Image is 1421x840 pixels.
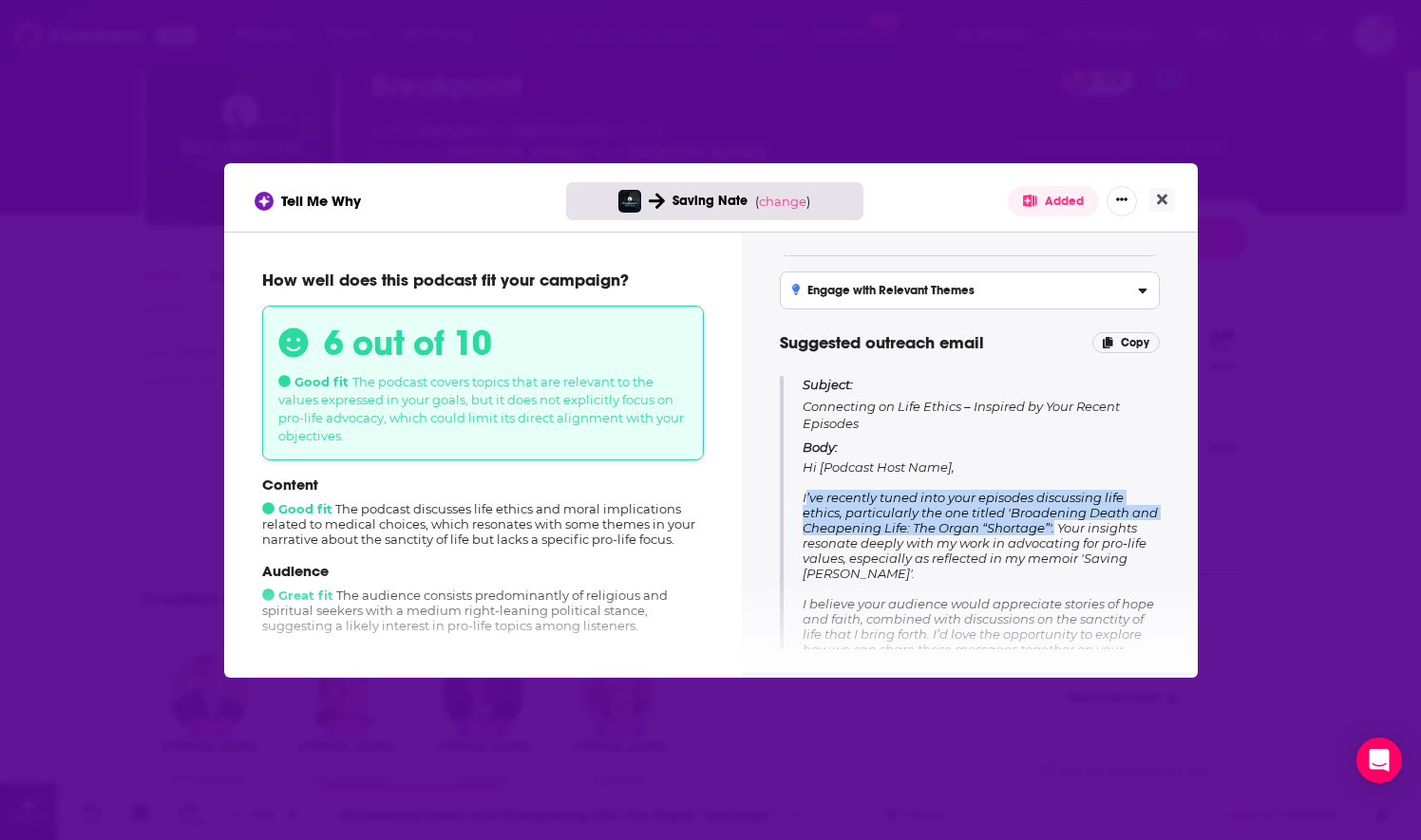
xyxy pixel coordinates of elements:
button: Added [1008,186,1099,216]
span: Body: [803,439,838,455]
span: Great fit [262,588,333,603]
button: Show More Button [1107,186,1137,216]
span: Copy [1121,336,1149,349]
span: Hi [Podcast Host Name], I’ve recently tuned into your episodes discussing life ethics, particular... [803,459,1158,778]
span: Tell Me Why [281,192,361,210]
button: Close [1149,188,1175,212]
span: Good fit [278,374,349,389]
span: The podcast covers topics that are relevant to the values expressed in your goals, but it does no... [278,374,684,443]
img: tell me why sparkle [257,195,271,208]
p: Content [262,476,704,494]
span: Subject: [803,376,853,393]
span: ( ) [755,194,810,209]
span: Good fit [262,501,332,516]
div: The podcast discusses life ethics and moral implications related to medical choices, which resona... [262,476,704,547]
p: Audience [262,562,704,580]
span: Suggested outreach email [780,332,984,353]
h3: 6 out of 10 [324,322,492,364]
p: Connecting on Life Ethics – Inspired by Your Recent Episodes [803,376,1159,432]
div: Open Intercom Messenger [1356,737,1402,783]
p: How well does this podcast fit your campaign? [262,270,704,290]
h3: Engage with Relevant Themes [792,284,976,297]
span: change [759,194,806,209]
div: The audience consists predominantly of religious and spiritual seekers with a medium right-leanin... [262,562,704,633]
img: Breakpoint [618,190,641,213]
span: Saving Nate [673,193,748,209]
